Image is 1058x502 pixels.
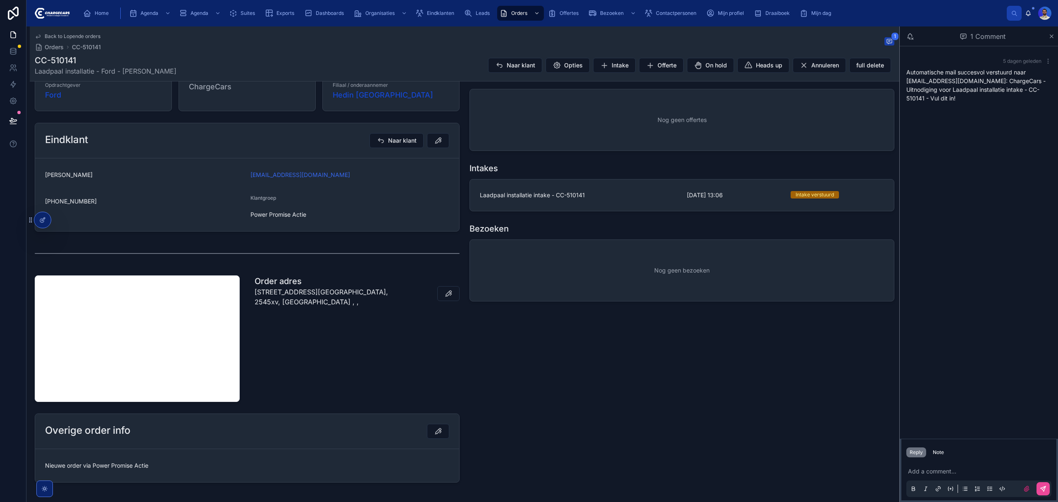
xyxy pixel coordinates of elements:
a: Orders [35,43,64,51]
button: Reply [906,447,926,457]
span: Naar klant [507,61,535,69]
button: 1 [884,37,894,47]
div: Intake verstuurd [796,191,834,198]
span: Annuleren [811,61,839,69]
span: Laadpaal installatie - Ford - [PERSON_NAME] [35,66,176,76]
a: Contactpersonen [642,6,702,21]
span: Nog geen bezoeken [654,266,710,275]
button: Annuleren [793,58,846,73]
a: Exports [262,6,300,21]
span: Filiaal / onderaannemer [333,82,388,88]
span: Opdrachtgever [45,82,81,88]
a: Home [81,6,114,21]
a: Ford [45,89,61,101]
a: Laadpaal installatie intake - CC-510141[DATE] 13:06Intake verstuurd [470,179,894,211]
span: On hold [705,61,727,69]
h1: Intakes [469,163,498,174]
span: 1 [891,32,899,41]
button: Naar klant [369,133,424,148]
span: Offerte [658,61,677,69]
span: Mijn dag [811,10,831,17]
a: Mijn dag [797,6,837,21]
a: Organisaties [351,6,411,21]
span: Suites [241,10,255,17]
span: Home [95,10,109,17]
p: [STREET_ADDRESS][GEOGRAPHIC_DATA], 2545xv, [GEOGRAPHIC_DATA] , , [255,287,398,307]
button: Intake [593,58,636,73]
h1: CC-510141 [35,55,176,66]
span: Leads [476,10,490,17]
span: Klantgroep [250,195,276,201]
a: Offertes [546,6,584,21]
span: Exports [276,10,294,17]
button: Offerte [639,58,684,73]
span: Bezoeken [600,10,624,17]
a: CC-510141 [72,43,101,51]
span: Draaiboek [765,10,790,17]
button: full delete [849,58,891,73]
span: 5 dagen geleden [1003,58,1041,64]
span: ChargeCars [189,81,231,93]
a: Suites [226,6,261,21]
a: Bezoeken [586,6,640,21]
div: scrollable content [76,4,1007,22]
span: Agenda [141,10,158,17]
span: Power Promise Actie [250,210,449,219]
span: Back to Lopende orders [45,33,100,40]
span: Agenda [191,10,208,17]
a: Eindklanten [413,6,460,21]
span: [DATE] 13:06 [687,191,781,199]
button: Opties [546,58,590,73]
h1: Order adres [255,275,398,287]
a: [EMAIL_ADDRESS][DOMAIN_NAME] [250,171,350,179]
a: Draaiboek [751,6,796,21]
a: Mijn profiel [704,6,750,21]
span: Opties [564,61,583,69]
h2: Eindklant [45,133,88,146]
img: App logo [33,7,70,20]
a: Back to Lopende orders [35,33,100,40]
span: Intake [612,61,629,69]
span: Eindklanten [427,10,454,17]
p: Automatische mail succesvol verstuurd naar [EMAIL_ADDRESS][DOMAIN_NAME]: ChargeCars - Uitnodiging... [906,68,1051,103]
a: Leads [462,6,496,21]
button: Note [929,447,947,457]
span: [PHONE_NUMBER] [45,197,244,206]
button: Naar klant [488,58,542,73]
span: Dashboards [316,10,344,17]
span: Nog geen offertes [658,116,707,124]
span: Orders [511,10,527,17]
button: Heads up [737,58,789,73]
span: 1 Comment [970,31,1006,41]
span: Contactpersonen [656,10,696,17]
span: Naar klant [388,136,417,145]
div: Note [933,449,944,456]
span: Heads up [756,61,782,69]
span: Laadpaal installatie intake - CC-510141 [480,191,677,199]
a: Agenda [176,6,225,21]
span: Nieuwe order via Power Promise Actie [45,461,449,470]
button: On hold [687,58,734,73]
a: Hedin [GEOGRAPHIC_DATA] [333,89,433,101]
span: Orders [45,43,64,51]
h2: Overige order info [45,424,131,437]
a: Orders [497,6,544,21]
span: Organisaties [365,10,395,17]
span: Offertes [560,10,579,17]
a: Agenda [126,6,175,21]
span: full delete [856,61,884,69]
span: [PERSON_NAME] [45,171,244,179]
span: Mijn profiel [718,10,744,17]
h1: Bezoeken [469,223,509,234]
a: Dashboards [302,6,350,21]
